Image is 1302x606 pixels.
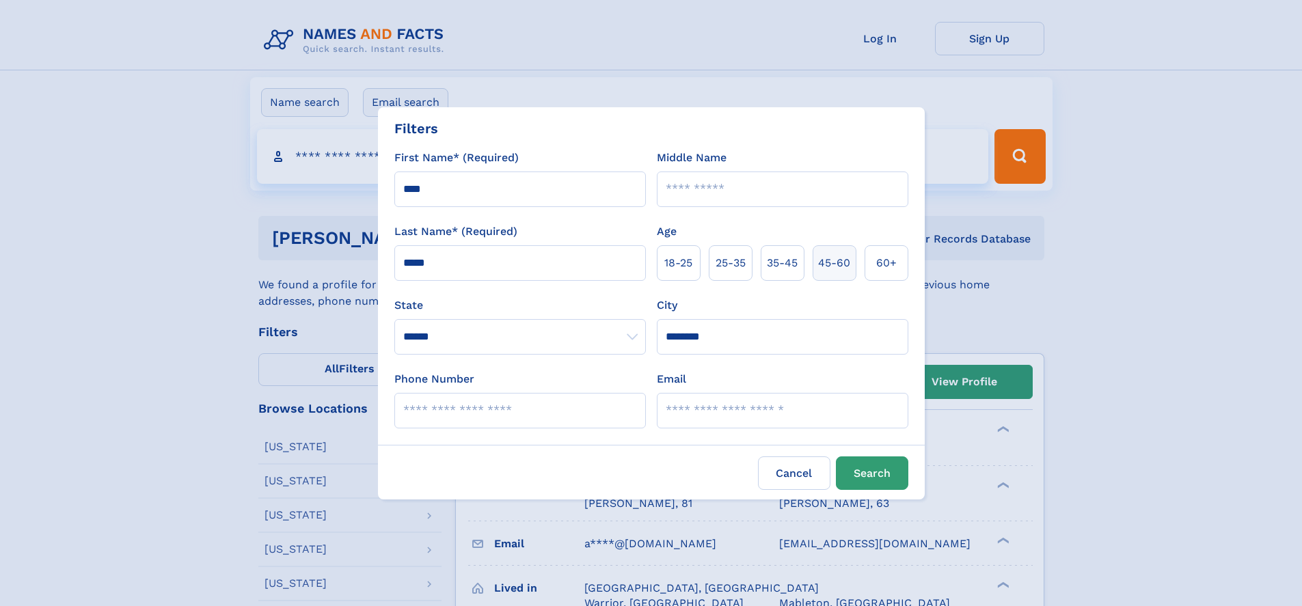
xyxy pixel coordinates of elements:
button: Search [836,456,908,490]
span: 25‑35 [716,255,746,271]
span: 45‑60 [818,255,850,271]
label: Cancel [758,456,830,490]
label: Age [657,223,677,240]
label: Email [657,371,686,387]
span: 60+ [876,255,897,271]
label: First Name* (Required) [394,150,519,166]
span: 35‑45 [767,255,798,271]
label: City [657,297,677,314]
label: Middle Name [657,150,727,166]
div: Filters [394,118,438,139]
label: State [394,297,646,314]
label: Last Name* (Required) [394,223,517,240]
span: 18‑25 [664,255,692,271]
label: Phone Number [394,371,474,387]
